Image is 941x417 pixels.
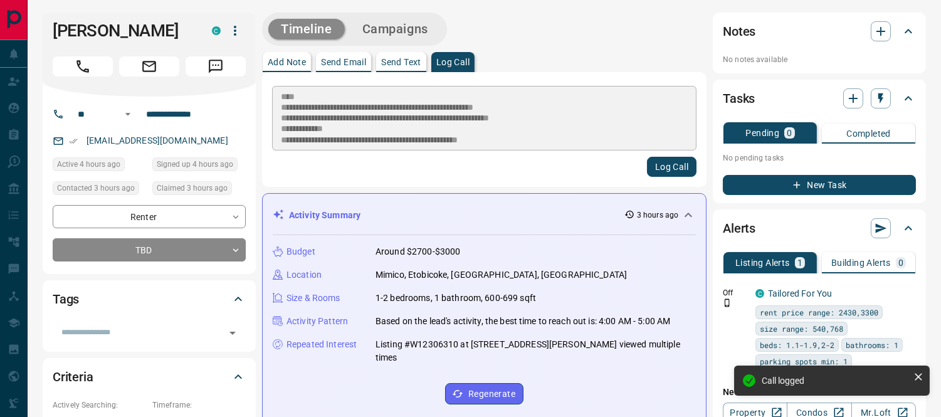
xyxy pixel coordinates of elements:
p: Activity Pattern [287,315,348,328]
p: Building Alerts [831,258,891,267]
div: Tue Aug 19 2025 [152,181,246,199]
span: Claimed 3 hours ago [157,182,228,194]
span: Contacted 3 hours ago [57,182,135,194]
div: Alerts [723,213,916,243]
h2: Notes [723,21,755,41]
span: Signed up 4 hours ago [157,158,233,171]
span: Active 4 hours ago [57,158,120,171]
span: bathrooms: 1 [846,339,898,351]
div: Tasks [723,83,916,113]
p: Pending [746,129,780,137]
div: Activity Summary3 hours ago [273,204,696,227]
button: New Task [723,175,916,195]
p: Completed [846,129,891,138]
p: Listing Alerts [735,258,790,267]
span: parking spots min: 1 [760,355,848,367]
h2: Criteria [53,367,93,387]
p: No notes available [723,54,916,65]
button: Open [224,324,241,342]
div: Call logged [762,376,908,386]
p: Log Call [436,58,470,66]
p: 1 [797,258,802,267]
div: condos.ca [755,289,764,298]
div: condos.ca [212,26,221,35]
h2: Tasks [723,88,755,108]
span: Call [53,56,113,77]
p: Add Note [268,58,306,66]
p: New Alert: [723,386,916,399]
div: TBD [53,238,246,261]
span: size range: 540,768 [760,322,843,335]
button: Log Call [647,157,697,177]
p: 0 [787,129,792,137]
button: Regenerate [445,383,523,404]
p: Send Text [381,58,421,66]
p: No pending tasks [723,149,916,167]
svg: Push Notification Only [723,298,732,307]
p: Activity Summary [289,209,360,222]
a: Tailored For You [768,288,832,298]
p: Around $2700-$3000 [376,245,460,258]
div: Notes [723,16,916,46]
div: Criteria [53,362,246,392]
h1: [PERSON_NAME] [53,21,193,41]
svg: Email Verified [69,137,78,145]
p: Based on the lead's activity, the best time to reach out is: 4:00 AM - 5:00 AM [376,315,670,328]
p: Actively Searching: [53,399,146,411]
p: 1-2 bedrooms, 1 bathroom, 600-699 sqft [376,292,536,305]
button: Open [120,107,135,122]
p: Mimico, Etobicoke, [GEOGRAPHIC_DATA], [GEOGRAPHIC_DATA] [376,268,627,282]
p: Size & Rooms [287,292,340,305]
button: Timeline [268,19,345,40]
a: [EMAIL_ADDRESS][DOMAIN_NAME] [87,135,228,145]
div: Tue Aug 19 2025 [152,157,246,175]
div: Tue Aug 19 2025 [53,181,146,199]
p: Send Email [321,58,366,66]
p: Repeated Interest [287,338,357,351]
span: rent price range: 2430,3300 [760,306,878,319]
p: Listing #W12306310 at [STREET_ADDRESS][PERSON_NAME] viewed multiple times [376,338,696,364]
p: Off [723,287,748,298]
p: Timeframe: [152,399,246,411]
span: beds: 1.1-1.9,2-2 [760,339,834,351]
div: Tags [53,284,246,314]
p: Budget [287,245,315,258]
span: Email [119,56,179,77]
div: Tue Aug 19 2025 [53,157,146,175]
p: Location [287,268,322,282]
p: 0 [898,258,903,267]
p: 3 hours ago [637,209,678,221]
button: Campaigns [350,19,441,40]
span: Message [186,56,246,77]
h2: Alerts [723,218,755,238]
div: Renter [53,205,246,228]
h2: Tags [53,289,79,309]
